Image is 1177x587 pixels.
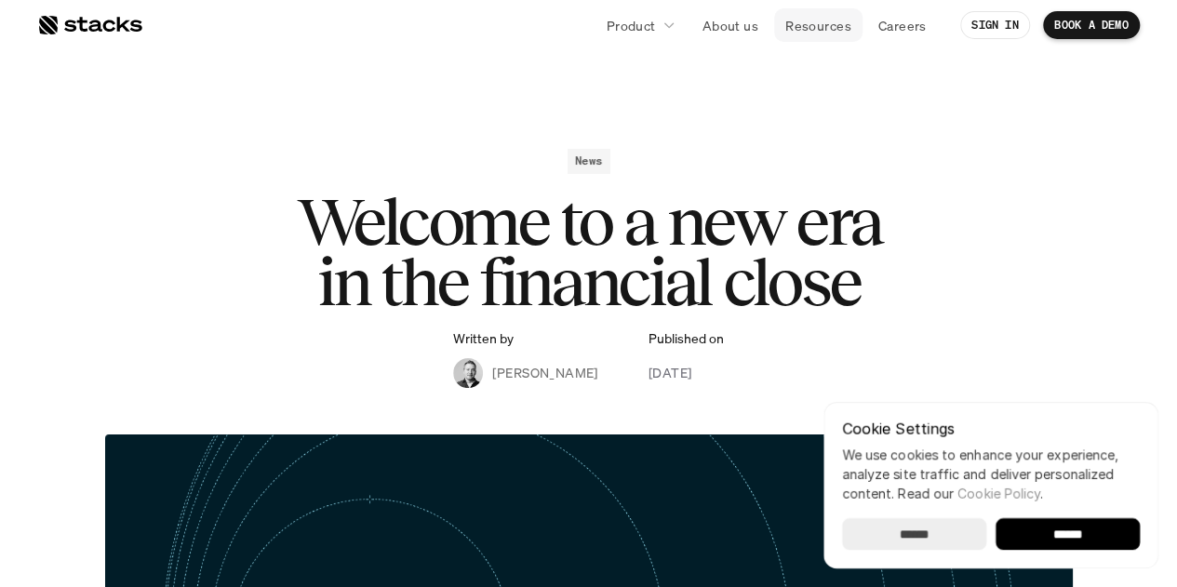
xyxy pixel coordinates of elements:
p: Cookie Settings [842,420,1140,435]
span: Read our . [898,486,1043,501]
p: SIGN IN [971,19,1019,32]
h2: News [575,154,602,167]
a: Cookie Policy [957,486,1040,501]
p: Published on [649,331,724,347]
a: SIGN IN [960,11,1030,39]
a: Privacy Policy [220,354,301,367]
a: About us [691,8,769,42]
a: BOOK A DEMO [1043,11,1140,39]
p: [DATE] [649,363,692,382]
img: Albert [453,358,483,388]
a: Careers [867,8,938,42]
h1: Welcome to a new era in the financial close [217,192,961,313]
p: [PERSON_NAME] [492,363,597,382]
p: BOOK A DEMO [1054,19,1129,32]
p: Product [607,16,656,35]
p: We use cookies to enhance your experience, analyze site traffic and deliver personalized content. [842,445,1140,503]
a: Resources [774,8,863,42]
p: Written by [453,331,514,347]
p: About us [702,16,758,35]
p: Resources [785,16,851,35]
p: Careers [878,16,927,35]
